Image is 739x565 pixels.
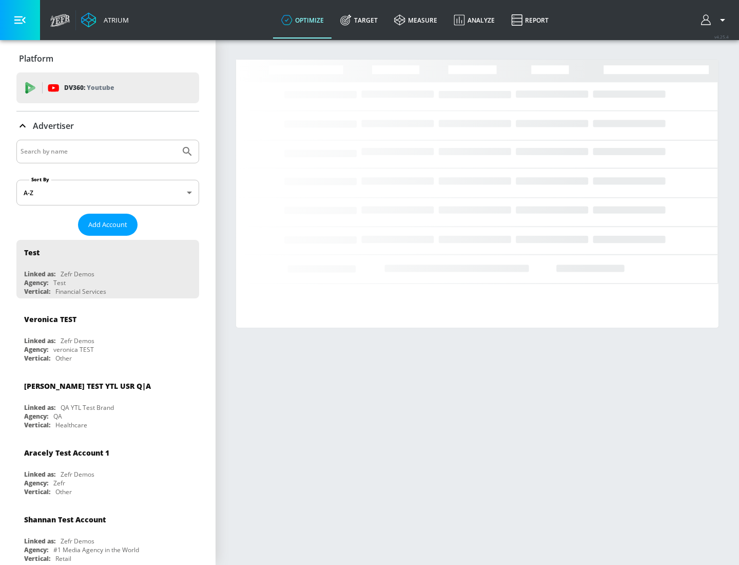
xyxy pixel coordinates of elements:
[24,270,55,278] div: Linked as:
[24,354,50,363] div: Vertical:
[24,479,48,487] div: Agency:
[24,421,50,429] div: Vertical:
[33,120,74,131] p: Advertiser
[55,287,106,296] div: Financial Services
[55,487,72,496] div: Other
[88,219,127,231] span: Add Account
[714,34,729,40] span: v 4.25.4
[61,336,94,345] div: Zefr Demos
[24,314,76,324] div: Veronica TEST
[24,403,55,412] div: Linked as:
[24,487,50,496] div: Vertical:
[81,12,129,28] a: Atrium
[61,470,94,479] div: Zefr Demos
[55,354,72,363] div: Other
[24,278,48,287] div: Agency:
[16,307,199,365] div: Veronica TESTLinked as:Zefr DemosAgency:veronica TESTVertical:Other
[16,180,199,205] div: A-Z
[16,373,199,432] div: [PERSON_NAME] TEST YTL USR Q|ALinked as:QA YTL Test BrandAgency:QAVertical:Healthcare
[61,537,94,545] div: Zefr Demos
[55,421,87,429] div: Healthcare
[64,82,114,93] p: DV360:
[24,381,151,391] div: [PERSON_NAME] TEST YTL USR Q|A
[61,403,114,412] div: QA YTL Test Brand
[16,240,199,298] div: TestLinked as:Zefr DemosAgency:TestVertical:Financial Services
[445,2,503,39] a: Analyze
[53,345,94,354] div: veronica TEST
[19,53,53,64] p: Platform
[16,440,199,499] div: Aracely Test Account 1Linked as:Zefr DemosAgency:ZefrVertical:Other
[55,554,71,563] div: Retail
[29,176,51,183] label: Sort By
[24,412,48,421] div: Agency:
[53,412,62,421] div: QA
[53,545,139,554] div: #1 Media Agency in the World
[16,44,199,73] div: Platform
[24,448,109,458] div: Aracely Test Account 1
[24,248,40,257] div: Test
[386,2,445,39] a: measure
[24,336,55,345] div: Linked as:
[61,270,94,278] div: Zefr Demos
[24,515,106,524] div: Shannan Test Account
[16,111,199,140] div: Advertiser
[24,345,48,354] div: Agency:
[87,82,114,93] p: Youtube
[53,278,66,287] div: Test
[24,554,50,563] div: Vertical:
[24,537,55,545] div: Linked as:
[16,72,199,103] div: DV360: Youtube
[53,479,65,487] div: Zefr
[503,2,557,39] a: Report
[21,145,176,158] input: Search by name
[24,545,48,554] div: Agency:
[24,287,50,296] div: Vertical:
[273,2,332,39] a: optimize
[332,2,386,39] a: Target
[24,470,55,479] div: Linked as:
[100,15,129,25] div: Atrium
[78,214,138,236] button: Add Account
